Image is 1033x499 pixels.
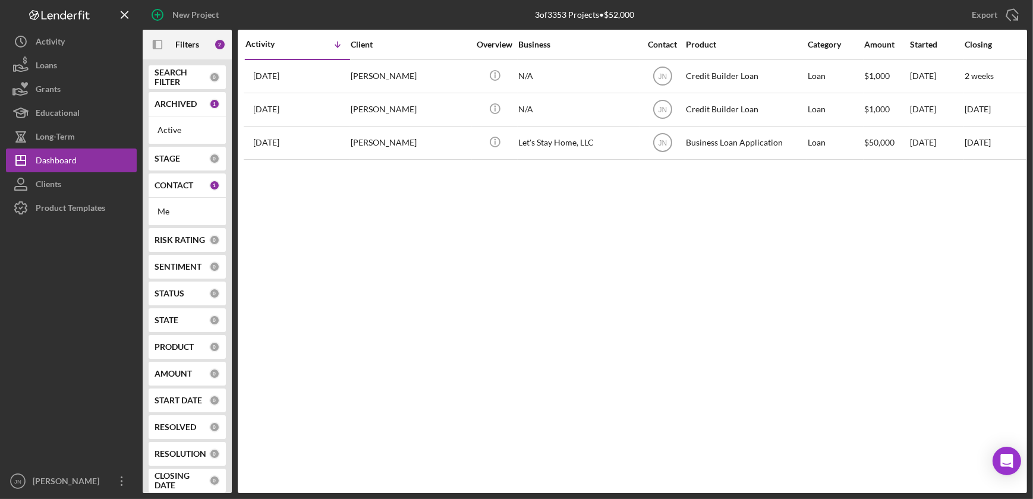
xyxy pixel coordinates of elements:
div: [DATE] [910,61,963,92]
b: STAGE [155,154,180,163]
div: Amount [864,40,909,49]
div: 0 [209,235,220,245]
div: Dashboard [36,149,77,175]
div: New Project [172,3,219,27]
time: 2025-07-23 15:12 [253,105,279,114]
time: 2 weeks [965,71,994,81]
div: Started [910,40,963,49]
div: Export [972,3,997,27]
div: 0 [209,449,220,459]
div: Loans [36,53,57,80]
button: Clients [6,172,137,196]
b: RISK RATING [155,235,205,245]
div: Let's Stay Home, LLC [518,127,637,159]
div: Client [351,40,470,49]
button: JN[PERSON_NAME] [6,469,137,493]
button: New Project [143,3,231,27]
div: [PERSON_NAME] [351,127,470,159]
div: 3 of 3353 Projects • $52,000 [536,10,635,20]
text: JN [658,139,667,147]
div: Product [686,40,805,49]
div: Credit Builder Loan [686,94,805,125]
div: 0 [209,72,220,83]
text: JN [658,72,667,81]
b: AMOUNT [155,369,192,378]
b: Filters [175,40,199,49]
div: Grants [36,77,61,104]
div: Active [158,125,217,135]
div: N/A [518,94,637,125]
text: JN [14,478,21,485]
button: Activity [6,30,137,53]
div: Loan [808,61,863,92]
time: [DATE] [965,137,991,147]
div: 1 [209,99,220,109]
div: [DATE] [910,127,963,159]
div: Open Intercom Messenger [993,447,1021,475]
div: [DATE] [910,94,963,125]
b: CONTACT [155,181,193,190]
div: Educational [36,101,80,128]
b: STATUS [155,289,184,298]
button: Educational [6,101,137,125]
div: N/A [518,61,637,92]
b: RESOLVED [155,422,196,432]
div: $1,000 [864,61,909,92]
div: [PERSON_NAME] [30,469,107,496]
b: RESOLUTION [155,449,206,459]
div: Category [808,40,863,49]
time: [DATE] [965,104,991,114]
text: JN [658,106,667,114]
div: Me [158,207,217,216]
b: SENTIMENT [155,262,201,271]
div: $50,000 [864,127,909,159]
button: Loans [6,53,137,77]
div: 0 [209,315,220,326]
div: Business [518,40,637,49]
button: Export [960,3,1027,27]
div: Long-Term [36,125,75,151]
b: START DATE [155,396,202,405]
div: $1,000 [864,94,909,125]
div: Contact [640,40,685,49]
b: ARCHIVED [155,99,197,109]
div: 0 [209,475,220,486]
div: 0 [209,342,220,352]
button: Long-Term [6,125,137,149]
div: Clients [36,172,61,199]
time: 2025-08-11 18:59 [253,71,279,81]
div: Overview [473,40,517,49]
div: [PERSON_NAME] [351,61,470,92]
b: SEARCH FILTER [155,68,209,87]
div: Business Loan Application [686,127,805,159]
div: Loan [808,94,863,125]
b: PRODUCT [155,342,194,352]
div: 2 [214,39,226,50]
button: Grants [6,77,137,101]
b: STATE [155,315,178,325]
button: Dashboard [6,149,137,172]
div: [PERSON_NAME] [351,94,470,125]
div: Activity [245,39,298,49]
div: 1 [209,180,220,191]
div: 0 [209,368,220,379]
div: Credit Builder Loan [686,61,805,92]
div: 0 [209,261,220,272]
div: 0 [209,288,220,299]
time: 2025-06-18 20:03 [253,138,279,147]
div: Product Templates [36,196,105,223]
div: 0 [209,153,220,164]
div: Activity [36,30,65,56]
div: 0 [209,422,220,432]
div: 0 [209,395,220,406]
div: Loan [808,127,863,159]
button: Product Templates [6,196,137,220]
